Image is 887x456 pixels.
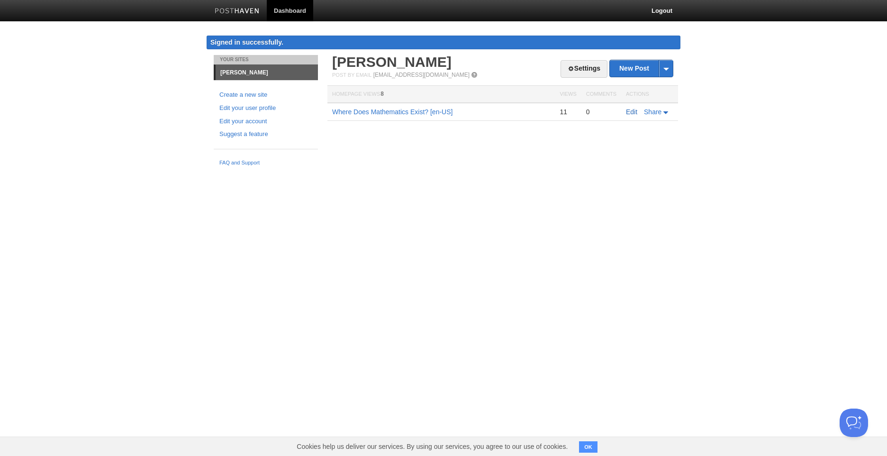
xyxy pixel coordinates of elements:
img: Posthaven-bar [215,8,260,15]
th: Homepage Views [327,86,555,103]
th: Comments [581,86,621,103]
span: Share [644,108,661,116]
th: Actions [621,86,678,103]
a: Suggest a feature [219,129,312,139]
a: Edit [626,108,637,116]
div: Signed in successfully. [207,36,680,49]
a: [PERSON_NAME] [332,54,452,70]
a: Settings [561,60,607,78]
a: [EMAIL_ADDRESS][DOMAIN_NAME] [373,72,470,78]
th: Views [555,86,581,103]
li: Your Sites [214,55,318,64]
a: FAQ and Support [219,159,312,167]
a: Where Does Mathematics Exist? [en-US] [332,108,453,116]
span: 8 [380,91,384,97]
span: Cookies help us deliver our services. By using our services, you agree to our use of cookies. [287,437,577,456]
div: 0 [586,108,616,116]
a: Create a new site [219,90,312,100]
div: 11 [560,108,576,116]
a: Edit your account [219,117,312,127]
span: Post by Email [332,72,371,78]
a: Edit your user profile [219,103,312,113]
a: [PERSON_NAME] [216,65,318,80]
iframe: Help Scout Beacon - Open [840,409,868,437]
button: OK [579,441,597,453]
a: New Post [610,60,673,77]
